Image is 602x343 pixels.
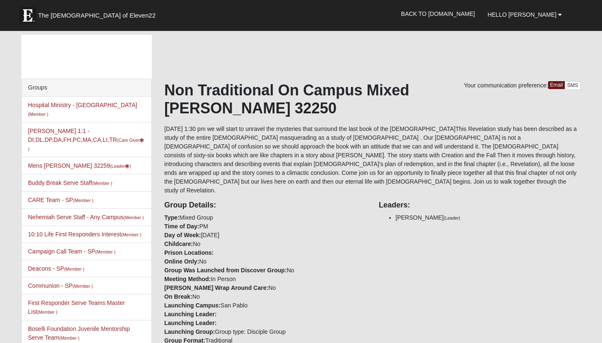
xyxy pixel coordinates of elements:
[28,197,93,203] a: CARE Team - SP(Member )
[379,201,581,210] h4: Leaders:
[28,162,131,169] a: Mens [PERSON_NAME] 32259(Leader)
[22,79,151,97] div: Groups
[395,3,481,24] a: Back to [DOMAIN_NAME]
[564,81,581,90] a: SMS
[28,102,137,117] a: Hospital Ministry - [GEOGRAPHIC_DATA](Member )
[164,214,179,221] strong: Type:
[395,213,581,222] li: [PERSON_NAME]
[548,81,565,89] a: Email
[37,310,57,315] small: (Member )
[64,266,84,271] small: (Member )
[28,179,112,186] a: Buddy Break Serve Staff(Member )
[481,4,568,25] a: Hello [PERSON_NAME]
[464,82,548,89] span: Your communication preference:
[164,249,214,256] strong: Prison Locations:
[164,276,211,282] strong: Meeting Method:
[164,267,287,274] strong: Group Was Launched from Discover Group:
[164,81,581,117] h1: Non Traditional On Campus Mixed [PERSON_NAME] 32250
[73,198,93,203] small: (Member )
[444,215,460,220] small: (Leader)
[124,215,144,220] small: (Member )
[38,11,156,20] span: The [DEMOGRAPHIC_DATA] of Eleven22
[28,282,93,289] a: Communion - SP(Member )
[28,128,144,152] a: [PERSON_NAME] 1:1 - DI,DL,DP,DA,FH,PC,MA,CA,LI,TR(Care Giver)
[164,201,366,210] h4: Group Details:
[110,164,131,169] small: (Leader )
[164,241,193,247] strong: Childcare:
[28,299,125,315] a: First Responder Serve Teams Master List(Member )
[28,231,141,238] a: 10:10 Life First Responders Interest(Member )
[164,302,221,309] strong: Launching Campus:
[95,249,115,254] small: (Member )
[164,232,201,238] strong: Day of Week:
[28,248,115,255] a: Campaign Call Team - SP(Member )
[487,11,556,18] span: Hello [PERSON_NAME]
[73,284,93,289] small: (Member )
[164,223,199,230] strong: Time of Day:
[28,214,144,220] a: Nehemiah Serve Staff - Any Campus(Member )
[121,232,141,237] small: (Member )
[28,325,130,341] a: Boselli Foundation Juvenile Mentorship Serve Team(Member )
[28,112,48,117] small: (Member )
[28,265,84,272] a: Deacons - SP(Member )
[92,181,112,186] small: (Member )
[164,320,217,326] strong: Launching Leader:
[19,7,36,24] img: Eleven22 logo
[164,311,217,317] strong: Launching Leader:
[164,258,199,265] strong: Online Only:
[164,293,192,300] strong: On Break:
[15,3,182,24] a: The [DEMOGRAPHIC_DATA] of Eleven22
[164,284,268,291] strong: [PERSON_NAME] Wrap Around Care:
